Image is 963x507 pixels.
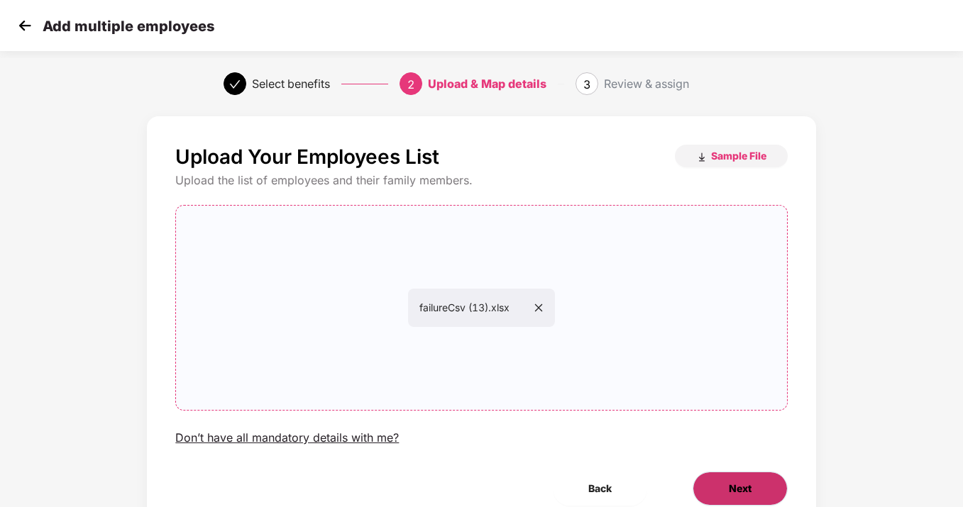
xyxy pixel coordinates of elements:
span: Sample File [711,149,766,162]
span: check [229,79,241,90]
div: Upload the list of employees and their family members. [175,173,787,188]
img: svg+xml;base64,PHN2ZyB4bWxucz0iaHR0cDovL3d3dy53My5vcmcvMjAwMC9zdmciIHdpZHRoPSIzMCIgaGVpZ2h0PSIzMC... [14,15,35,36]
span: Back [588,481,612,496]
div: Upload & Map details [428,72,546,95]
img: download_icon [696,152,708,163]
span: failureCsv (13).xlsx close [176,206,786,410]
p: Upload Your Employees List [175,145,439,169]
div: Select benefits [252,72,330,95]
div: Review & assign [604,72,689,95]
button: Back [553,472,647,506]
span: 2 [407,77,414,91]
button: Sample File [675,145,788,167]
p: Add multiple employees [43,18,214,35]
button: Next [693,472,788,506]
span: Next [729,481,752,496]
span: close [534,303,544,313]
div: Don’t have all mandatory details with me? [175,430,399,445]
span: failureCsv (13).xlsx [419,301,544,313]
span: 3 [583,77,590,91]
